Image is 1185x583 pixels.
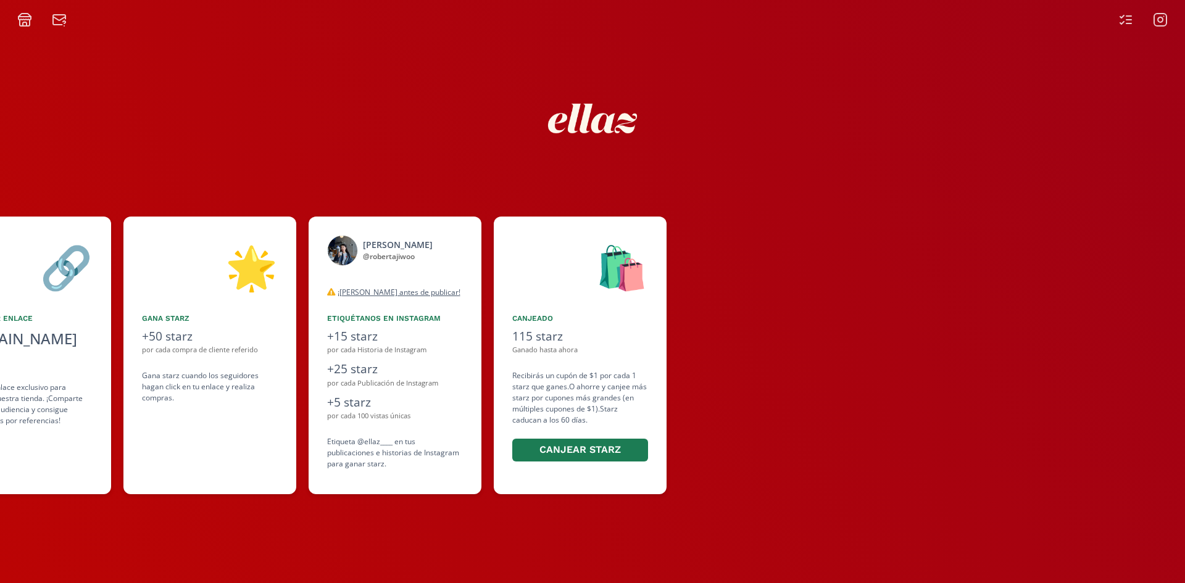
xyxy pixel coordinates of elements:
div: Gana starz [142,313,278,324]
div: Canjeado [512,313,648,324]
div: @ robertajiwoo [363,251,433,262]
div: 🌟 [142,235,278,298]
img: 524810648_18520113457031687_8089223174440955574_n.jpg [327,235,358,266]
div: 🛍️ [512,235,648,298]
div: +15 starz [327,328,463,345]
div: Recibirás un cupón de $1 por cada 1 starz que ganes. O ahorre y canjee más starz por cupones más ... [512,370,648,463]
div: por cada compra de cliente referido [142,345,278,355]
div: +5 starz [327,394,463,411]
div: por cada 100 vistas únicas [327,411,463,421]
img: nKmKAABZpYV7 [537,63,648,174]
div: por cada Historia de Instagram [327,345,463,355]
div: 115 starz [512,328,648,345]
div: +50 starz [142,328,278,345]
div: Etiquétanos en Instagram [327,313,463,324]
u: ¡[PERSON_NAME] antes de publicar! [338,287,460,297]
button: Canjear starz [512,439,648,461]
div: [PERSON_NAME] [363,238,433,251]
div: +25 starz [327,360,463,378]
div: Gana starz cuando los seguidores hagan click en tu enlace y realiza compras . [142,370,278,403]
div: por cada Publicación de Instagram [327,378,463,389]
div: Ganado hasta ahora [512,345,648,355]
div: Etiqueta @ellaz____ en tus publicaciones e historias de Instagram para ganar starz. [327,436,463,469]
